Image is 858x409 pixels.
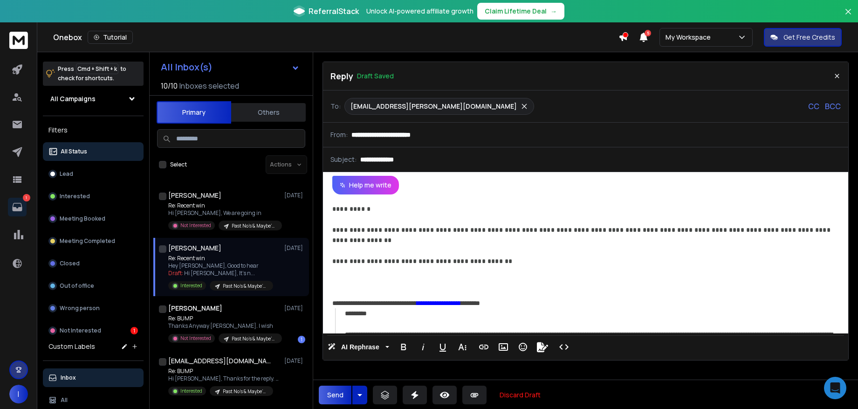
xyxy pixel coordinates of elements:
p: Re: BUMP [168,367,280,375]
span: Hi [PERSON_NAME], It’s n ... [184,269,255,277]
p: Lead [60,170,73,178]
h1: [PERSON_NAME] [168,191,221,200]
button: More Text [453,338,471,356]
p: [DATE] [284,305,305,312]
p: Reply [330,69,353,83]
p: Inbox [61,374,76,381]
p: From: [330,130,348,139]
button: All Inbox(s) [153,58,307,76]
span: 5 [645,30,651,36]
h1: [EMAIL_ADDRESS][DOMAIN_NAME] [168,356,271,366]
button: Close banner [842,6,854,28]
h1: [PERSON_NAME] [168,243,221,253]
h3: Filters [43,124,144,137]
h3: Custom Labels [48,342,95,351]
span: AI Rephrase [339,343,381,351]
div: Onebox [53,31,618,44]
button: Help me write [332,176,399,194]
p: Past No's & Maybe's [DATE] [223,283,268,290]
p: Meeting Booked [60,215,105,222]
a: 1 [8,198,27,216]
button: Underline (⌘U) [434,338,452,356]
p: To: [330,102,341,111]
p: Re: BUMP [168,315,280,322]
button: Get Free Credits [764,28,842,47]
button: I [9,385,28,403]
div: Open Intercom Messenger [824,377,846,399]
p: CC [808,101,819,112]
p: Interested [60,193,90,200]
button: Code View [555,338,573,356]
span: Draft: [168,269,183,277]
button: Meeting Completed [43,232,144,250]
p: Not Interested [180,335,211,342]
h1: All Inbox(s) [161,62,213,72]
p: Draft Saved [357,71,394,81]
p: Past No's & Maybe's [DATE] [232,335,276,342]
div: 1 [130,327,138,334]
button: All Campaigns [43,90,144,108]
button: Signature [534,338,551,356]
button: All Status [43,142,144,161]
button: Claim Lifetime Deal→ [477,3,564,20]
p: Interested [180,388,202,395]
p: Get Free Credits [783,33,835,42]
p: Past No's & Maybe's [DATE] [223,388,268,395]
h1: All Campaigns [50,94,96,104]
p: [DATE] [284,192,305,199]
p: Re: Recent win [168,255,273,262]
label: Select [170,161,187,168]
p: Thanks Anyway [PERSON_NAME]. I wish [168,322,280,330]
p: Subject: [330,155,357,164]
button: AI Rephrase [326,338,391,356]
p: Out of office [60,282,94,290]
button: Inbox [43,368,144,387]
span: → [550,7,557,16]
p: [EMAIL_ADDRESS][PERSON_NAME][DOMAIN_NAME] [350,102,517,111]
button: Emoticons [514,338,532,356]
p: Hi [PERSON_NAME], Thanks for the reply. We [168,375,280,382]
span: ReferralStack [309,6,359,17]
p: All Status [61,148,87,155]
button: Not Interested1 [43,321,144,340]
button: Meeting Booked [43,209,144,228]
p: [DATE] [284,244,305,252]
p: Re: Recent win [168,202,280,209]
h3: Inboxes selected [179,80,239,91]
button: Wrong person [43,299,144,318]
button: Send [319,386,351,404]
p: Hey [PERSON_NAME], Good to hear [168,262,273,270]
button: Closed [43,254,144,273]
p: Press to check for shortcuts. [58,64,126,83]
span: 10 / 10 [161,80,178,91]
p: [DATE] [284,357,305,365]
button: Primary [157,101,231,124]
h1: [PERSON_NAME] [168,304,222,313]
p: Hi [PERSON_NAME], We are going in [168,209,280,217]
button: Lead [43,165,144,183]
span: Cmd + Shift + k [76,63,118,74]
button: Interested [43,187,144,206]
button: Tutorial [88,31,133,44]
button: Italic (⌘I) [414,338,432,356]
button: Bold (⌘B) [395,338,412,356]
button: Insert Link (⌘K) [475,338,493,356]
p: Unlock AI-powered affiliate growth [366,7,474,16]
p: 1 [23,194,30,201]
div: 1 [298,336,305,343]
p: Meeting Completed [60,237,115,245]
p: Wrong person [60,305,100,312]
p: All [61,396,68,404]
p: Not Interested [180,222,211,229]
button: Discard Draft [492,386,548,404]
button: Insert Image (⌘P) [494,338,512,356]
p: My Workspace [666,33,714,42]
button: Others [231,102,306,123]
button: Out of office [43,277,144,295]
p: BCC [825,101,841,112]
p: Closed [60,260,80,267]
p: Not Interested [60,327,101,334]
p: Past No's & Maybe's [DATE] [232,222,276,229]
